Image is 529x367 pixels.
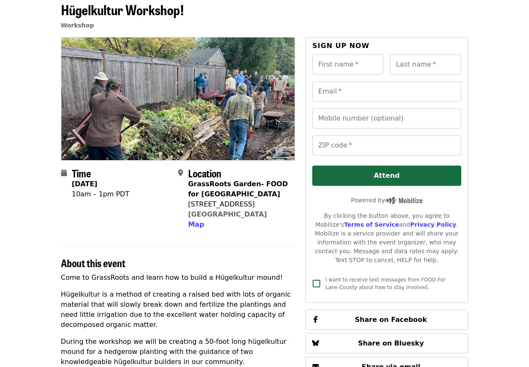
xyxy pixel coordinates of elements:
input: First name [312,54,383,75]
button: Share on Bluesky [305,333,468,354]
span: About this event [61,255,125,270]
a: Terms of Service [344,221,399,228]
input: ZIP code [312,135,461,155]
span: Location [188,166,221,180]
span: Time [72,166,91,180]
a: [GEOGRAPHIC_DATA] [188,210,267,218]
input: Email [312,81,461,102]
span: I want to receive text messages from FOOD For Lane County about how to stay involved. [325,277,445,290]
span: Map [188,220,204,228]
strong: [DATE] [72,180,98,188]
input: Mobile number (optional) [312,108,461,129]
button: Share on Facebook [305,310,468,330]
div: 10am – 1pm PDT [72,189,130,199]
button: Attend [312,166,461,186]
strong: GrassRoots Garden- FOOD for [GEOGRAPHIC_DATA] [188,180,288,198]
img: Powered by Mobilize [385,197,423,204]
button: Map [188,220,204,230]
span: Share on Facebook [355,316,427,324]
div: [STREET_ADDRESS] [188,199,288,209]
input: Last name [390,54,461,75]
p: Hügelkultur is a method of creating a raised bed with lots of organic material that will slowly b... [61,289,295,330]
span: Share on Bluesky [358,339,424,347]
i: calendar icon [61,169,67,177]
a: Privacy Policy [410,221,456,228]
div: By clicking the button above, you agree to Mobilize's and . Mobilize is a service provider and wi... [312,212,461,265]
span: Powered by [351,197,423,204]
p: During the workshop we will be creating a 50-foot long hügelkultur mound for a hedgerow planting ... [61,337,295,367]
a: Workshop [61,22,94,29]
img: Hügelkultur Workshop! organized by FOOD For Lane County [61,38,295,160]
span: Sign up now [312,42,370,50]
i: map-marker-alt icon [178,169,183,177]
p: Come to GrassRoots and learn how to build a Hügelkultur mound! [61,273,295,283]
